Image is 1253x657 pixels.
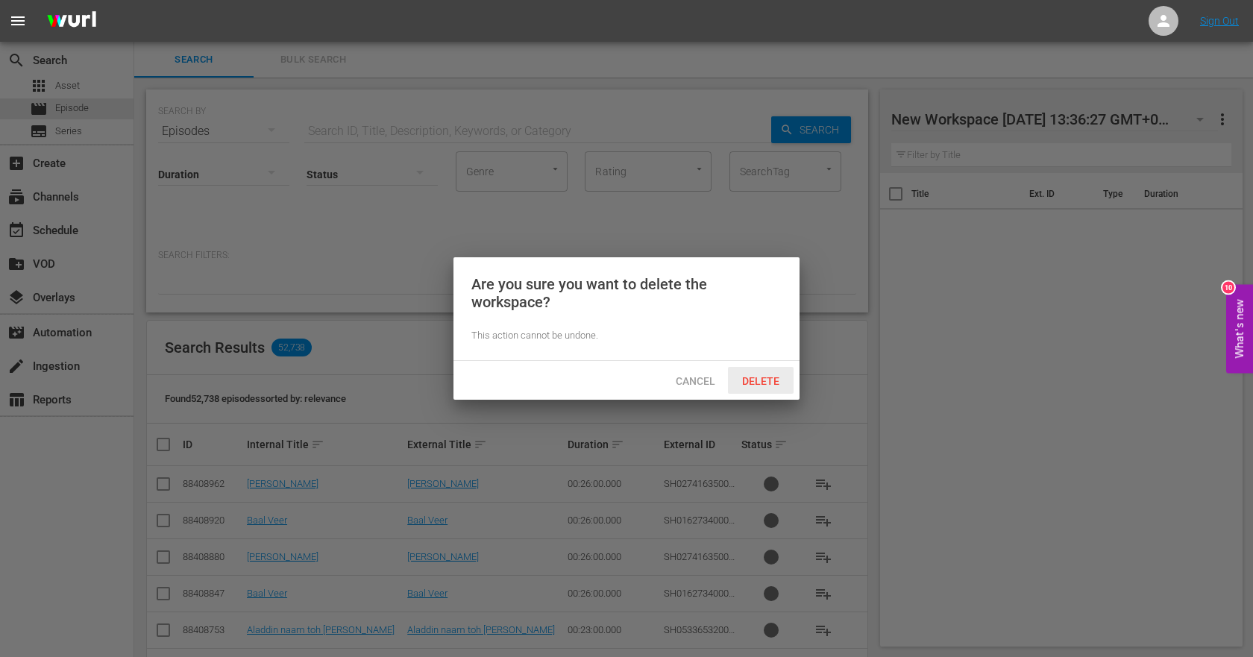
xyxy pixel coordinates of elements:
[1226,284,1253,373] button: Open Feedback Widget
[730,375,791,387] span: Delete
[9,12,27,30] span: menu
[471,329,782,343] div: This action cannot be undone.
[471,275,782,311] div: Are you sure you want to delete the workspace?
[662,367,728,394] button: Cancel
[1200,15,1239,27] a: Sign Out
[1222,281,1234,293] div: 10
[36,4,107,39] img: ans4CAIJ8jUAAAAAAAAAAAAAAAAAAAAAAAAgQb4GAAAAAAAAAAAAAAAAAAAAAAAAJMjXAAAAAAAAAAAAAAAAAAAAAAAAgAT5G...
[728,367,794,394] button: Delete
[664,375,727,387] span: Cancel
